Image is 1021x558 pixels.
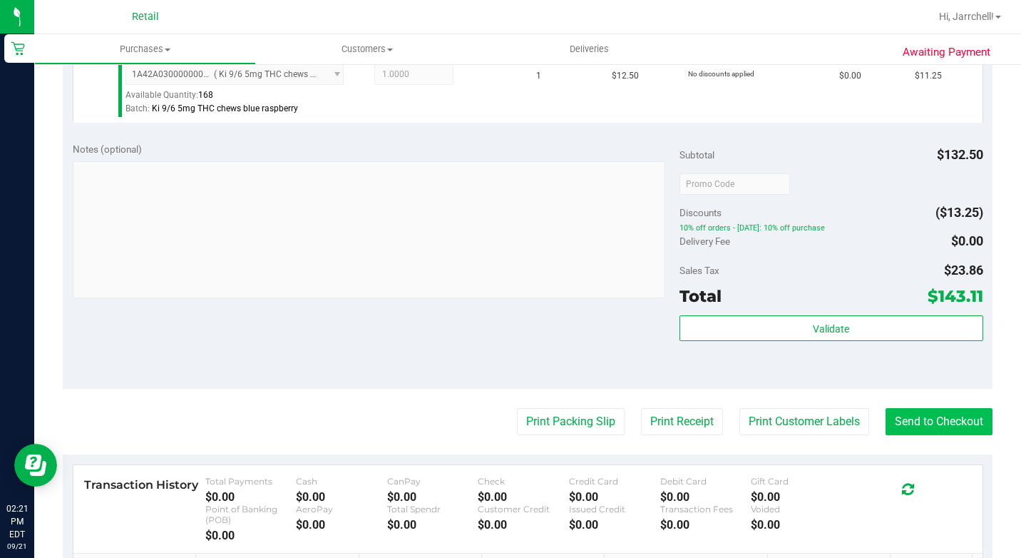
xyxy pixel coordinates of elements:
[935,205,983,220] span: ($13.25)
[478,490,569,504] div: $0.00
[296,504,387,514] div: AeroPay
[739,408,869,435] button: Print Customer Labels
[951,233,983,248] span: $0.00
[34,34,256,64] a: Purchases
[937,147,983,162] span: $132.50
[205,504,297,525] div: Point of Banking (POB)
[886,408,992,435] button: Send to Checkout
[679,173,790,195] input: Promo Code
[478,476,569,487] div: Check
[6,502,28,541] p: 02:21 PM EDT
[660,504,751,514] div: Transaction Fees
[679,200,722,225] span: Discounts
[641,408,723,435] button: Print Receipt
[35,43,255,56] span: Purchases
[387,504,478,514] div: Total Spendr
[387,476,478,487] div: CanPay
[569,490,660,504] div: $0.00
[478,504,569,514] div: Customer Credit
[205,490,297,504] div: $0.00
[569,476,660,487] div: Credit Card
[536,69,541,83] span: 1
[660,518,751,532] div: $0.00
[14,444,57,487] iframe: Resource center
[660,476,751,487] div: Debit Card
[125,103,150,113] span: Batch:
[198,90,213,100] span: 168
[660,490,751,504] div: $0.00
[205,476,297,487] div: Total Payments
[550,43,628,56] span: Deliveries
[132,11,159,23] span: Retail
[256,34,478,64] a: Customers
[205,529,297,542] div: $0.00
[688,70,754,78] span: No discounts applied
[679,149,714,161] span: Subtotal
[679,315,983,341] button: Validate
[679,286,722,306] span: Total
[296,518,387,532] div: $0.00
[256,43,478,56] span: Customers
[944,263,983,278] span: $23.86
[679,235,730,247] span: Delivery Fee
[939,11,994,22] span: Hi, Jarrchell!
[478,518,569,532] div: $0.00
[6,541,28,552] p: 09/21
[751,490,842,504] div: $0.00
[813,323,849,335] span: Validate
[478,34,700,64] a: Deliveries
[73,143,142,155] span: Notes (optional)
[517,408,625,435] button: Print Packing Slip
[387,490,478,504] div: $0.00
[612,69,639,83] span: $12.50
[679,265,719,276] span: Sales Tax
[751,504,842,514] div: Voided
[125,85,355,113] div: Available Quantity:
[928,286,983,306] span: $143.11
[152,103,298,113] span: Ki 9/6 5mg THC chews blue raspberry
[679,223,983,233] span: 10% off orders - [DATE]: 10% off purchase
[569,518,660,532] div: $0.00
[296,490,387,504] div: $0.00
[839,69,861,83] span: $0.00
[903,44,990,61] span: Awaiting Payment
[751,476,842,487] div: Gift Card
[569,504,660,514] div: Issued Credit
[387,518,478,532] div: $0.00
[751,518,842,532] div: $0.00
[915,69,942,83] span: $11.25
[11,41,25,56] inline-svg: Retail
[296,476,387,487] div: Cash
